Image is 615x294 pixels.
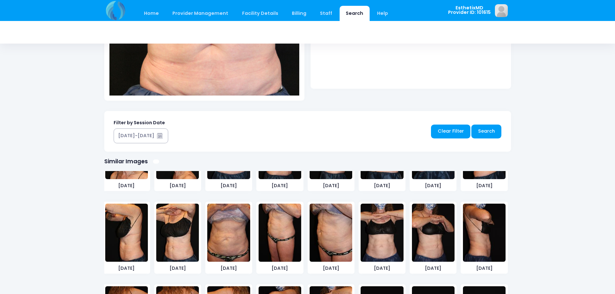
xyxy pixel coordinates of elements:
a: Help [371,6,394,21]
span: [DATE] [207,265,250,272]
span: [DATE] [361,265,403,272]
img: image [207,204,250,262]
a: Provider Management [166,6,235,21]
span: [DATE] [412,182,455,189]
img: image [412,204,455,262]
div: [DATE]-[DATE] [118,132,154,139]
img: image [156,204,199,262]
img: image [259,204,301,262]
span: [DATE] [361,182,403,189]
span: [DATE] [259,265,301,272]
img: image [361,204,403,262]
img: image [310,204,352,262]
span: [DATE] [105,182,148,189]
span: [DATE] [105,265,148,272]
h1: Similar Images [104,158,148,165]
span: [DATE] [310,265,352,272]
span: [DATE] [156,265,199,272]
a: Billing [285,6,313,21]
span: EsthetixMD Provider ID: 101615 [448,5,491,15]
label: Filter by Session Date [114,119,165,126]
a: Clear Filter [431,125,470,138]
span: [DATE] [207,182,250,189]
span: [DATE] [310,182,352,189]
img: image [105,204,148,262]
span: [DATE] [463,182,506,189]
a: Staff [314,6,339,21]
span: [DATE] [412,265,455,272]
span: [DATE] [156,182,199,189]
a: Facility Details [236,6,284,21]
img: image [463,204,506,262]
a: Search [340,6,370,21]
img: image [495,4,508,17]
span: [DATE] [463,265,506,272]
a: Search [471,125,501,138]
a: Home [138,6,165,21]
span: [DATE] [259,182,301,189]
